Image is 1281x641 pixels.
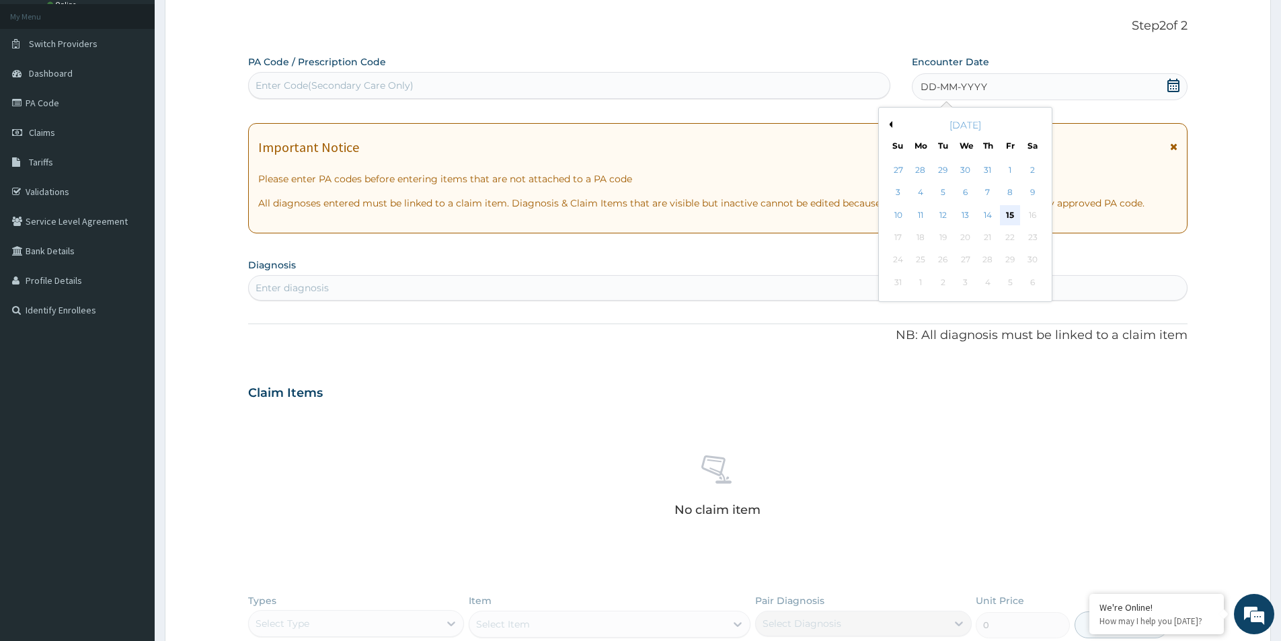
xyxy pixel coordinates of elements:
[978,227,998,248] div: Not available Thursday, August 21st, 2025
[933,272,954,293] div: Not available Tuesday, September 2nd, 2025
[1027,140,1039,151] div: Sa
[78,169,186,305] span: We're online!
[256,281,329,295] div: Enter diagnosis
[933,160,954,180] div: Choose Tuesday, July 29th, 2025
[978,160,998,180] div: Choose Thursday, July 31st, 2025
[915,140,927,151] div: Mo
[978,250,998,270] div: Not available Thursday, August 28th, 2025
[978,205,998,225] div: Choose Thursday, August 14th, 2025
[956,227,976,248] div: Not available Wednesday, August 20th, 2025
[886,121,892,128] button: Previous Month
[956,272,976,293] div: Not available Wednesday, September 3rd, 2025
[248,258,296,272] label: Diagnosis
[1023,160,1043,180] div: Choose Saturday, August 2nd, 2025
[910,160,931,180] div: Choose Monday, July 28th, 2025
[1001,250,1021,270] div: Not available Friday, August 29th, 2025
[29,156,53,168] span: Tariffs
[888,250,908,270] div: Not available Sunday, August 24th, 2025
[921,80,987,93] span: DD-MM-YYYY
[1023,227,1043,248] div: Not available Saturday, August 23rd, 2025
[258,196,1177,210] p: All diagnoses entered must be linked to a claim item. Diagnosis & Claim Items that are visible bu...
[70,75,226,93] div: Chat with us now
[888,160,908,180] div: Choose Sunday, July 27th, 2025
[910,205,931,225] div: Choose Monday, August 11th, 2025
[25,67,54,101] img: d_794563401_company_1708531726252_794563401
[1099,615,1214,627] p: How may I help you today?
[982,140,994,151] div: Th
[910,250,931,270] div: Not available Monday, August 25th, 2025
[256,79,414,92] div: Enter Code(Secondary Care Only)
[888,183,908,203] div: Choose Sunday, August 3rd, 2025
[910,183,931,203] div: Choose Monday, August 4th, 2025
[7,367,256,414] textarea: Type your message and hit 'Enter'
[960,140,971,151] div: We
[29,126,55,139] span: Claims
[978,272,998,293] div: Not available Thursday, September 4th, 2025
[1001,205,1021,225] div: Choose Friday, August 15th, 2025
[956,205,976,225] div: Choose Wednesday, August 13th, 2025
[937,140,949,151] div: Tu
[912,55,989,69] label: Encounter Date
[956,160,976,180] div: Choose Wednesday, July 30th, 2025
[674,503,761,517] p: No claim item
[221,7,253,39] div: Minimize live chat window
[1001,183,1021,203] div: Choose Friday, August 8th, 2025
[933,183,954,203] div: Choose Tuesday, August 5th, 2025
[1005,140,1016,151] div: Fr
[1023,250,1043,270] div: Not available Saturday, August 30th, 2025
[888,272,908,293] div: Not available Sunday, August 31st, 2025
[910,272,931,293] div: Not available Monday, September 1st, 2025
[248,386,323,401] h3: Claim Items
[29,38,98,50] span: Switch Providers
[978,183,998,203] div: Choose Thursday, August 7th, 2025
[248,55,386,69] label: PA Code / Prescription Code
[887,159,1044,294] div: month 2025-08
[1023,183,1043,203] div: Choose Saturday, August 9th, 2025
[888,227,908,248] div: Not available Sunday, August 17th, 2025
[1001,160,1021,180] div: Choose Friday, August 1st, 2025
[258,140,359,155] h1: Important Notice
[258,172,1177,186] p: Please enter PA codes before entering items that are not attached to a PA code
[1023,272,1043,293] div: Not available Saturday, September 6th, 2025
[1001,227,1021,248] div: Not available Friday, August 22nd, 2025
[1023,205,1043,225] div: Not available Saturday, August 16th, 2025
[248,19,1188,34] p: Step 2 of 2
[910,227,931,248] div: Not available Monday, August 18th, 2025
[1099,601,1214,613] div: We're Online!
[933,227,954,248] div: Not available Tuesday, August 19th, 2025
[956,183,976,203] div: Choose Wednesday, August 6th, 2025
[933,250,954,270] div: Not available Tuesday, August 26th, 2025
[248,327,1188,344] p: NB: All diagnosis must be linked to a claim item
[956,250,976,270] div: Not available Wednesday, August 27th, 2025
[892,140,904,151] div: Su
[933,205,954,225] div: Choose Tuesday, August 12th, 2025
[884,118,1046,132] div: [DATE]
[888,205,908,225] div: Choose Sunday, August 10th, 2025
[29,67,73,79] span: Dashboard
[1001,272,1021,293] div: Not available Friday, September 5th, 2025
